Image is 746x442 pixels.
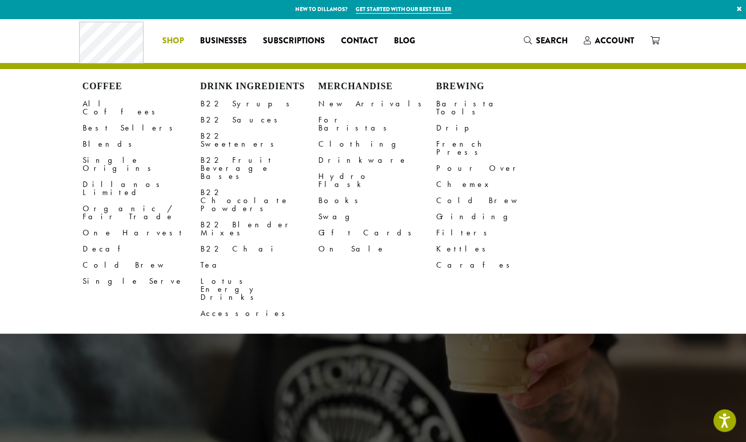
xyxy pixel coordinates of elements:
[436,193,554,209] a: Cold Brew
[200,81,318,92] h4: Drink Ingredients
[83,257,200,273] a: Cold Brew
[200,257,318,273] a: Tea
[595,35,634,46] span: Account
[200,96,318,112] a: B22 Syrups
[436,81,554,92] h4: Brewing
[200,305,318,322] a: Accessories
[318,96,436,112] a: New Arrivals
[436,136,554,160] a: French Press
[83,81,200,92] h4: Coffee
[162,35,184,47] span: Shop
[436,120,554,136] a: Drip
[436,225,554,241] a: Filters
[318,81,436,92] h4: Merchandise
[318,112,436,136] a: For Baristas
[83,96,200,120] a: All Coffees
[436,209,554,225] a: Grinding
[83,273,200,289] a: Single Serve
[536,35,568,46] span: Search
[318,168,436,193] a: Hydro Flask
[436,241,554,257] a: Kettles
[263,35,325,47] span: Subscriptions
[200,241,318,257] a: B22 Chai
[318,209,436,225] a: Swag
[83,136,200,152] a: Blends
[318,225,436,241] a: Gift Cards
[154,33,192,49] a: Shop
[516,32,576,49] a: Search
[436,257,554,273] a: Carafes
[436,176,554,193] a: Chemex
[200,112,318,128] a: B22 Sauces
[318,136,436,152] a: Clothing
[436,96,554,120] a: Barista Tools
[83,241,200,257] a: Decaf
[200,184,318,217] a: B22 Chocolate Powders
[83,225,200,241] a: One Harvest
[356,5,451,14] a: Get started with our best seller
[200,217,318,241] a: B22 Blender Mixes
[318,193,436,209] a: Books
[200,35,247,47] span: Businesses
[83,152,200,176] a: Single Origins
[200,128,318,152] a: B22 Sweeteners
[83,120,200,136] a: Best Sellers
[318,241,436,257] a: On Sale
[318,152,436,168] a: Drinkware
[394,35,415,47] span: Blog
[436,160,554,176] a: Pour Over
[83,201,200,225] a: Organic / Fair Trade
[341,35,378,47] span: Contact
[200,152,318,184] a: B22 Fruit Beverage Bases
[200,273,318,305] a: Lotus Energy Drinks
[83,176,200,201] a: Dillanos Limited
